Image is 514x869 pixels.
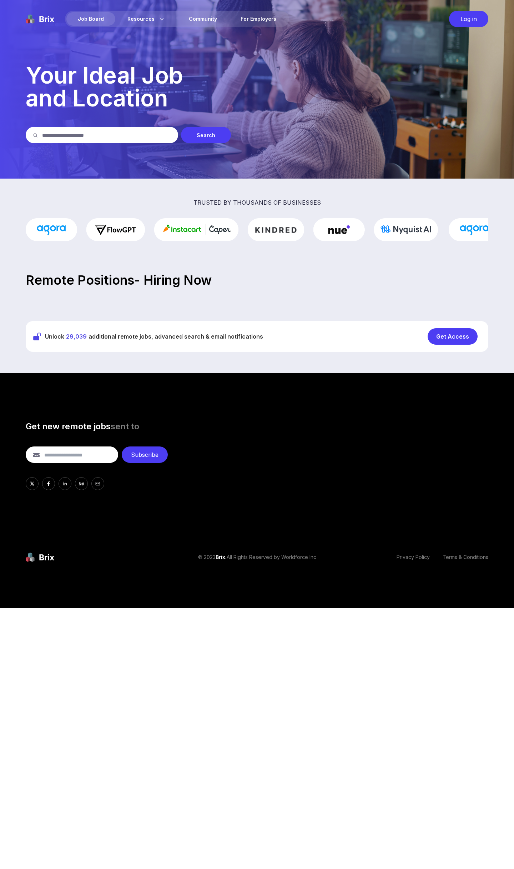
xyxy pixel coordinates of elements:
div: Log in [449,11,488,27]
span: Brix. [216,554,227,560]
div: Search [181,127,231,143]
p: Your Ideal Job and Location [26,64,488,110]
a: Log in [445,11,488,27]
a: For Employers [229,12,288,26]
span: Unlock additional remote jobs, advanced search & email notifications [45,332,263,341]
a: Privacy Policy [397,554,430,561]
h3: Get new remote jobs [26,421,488,432]
span: 29,039 [66,333,87,340]
p: © 2023 All Rights Reserved by Worldforce Inc [198,554,316,561]
a: Community [177,12,228,26]
div: Subscribe [122,446,168,463]
div: Job Board [66,12,115,26]
span: sent to [111,421,139,431]
a: Terms & Conditions [443,554,488,561]
div: Resources [116,12,177,26]
div: Get Access [428,328,478,345]
a: Get Access [428,328,481,345]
